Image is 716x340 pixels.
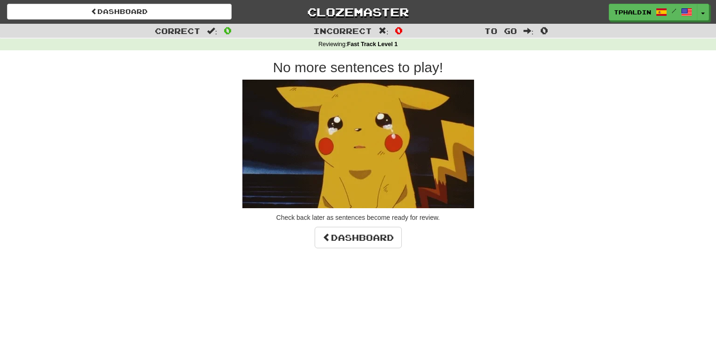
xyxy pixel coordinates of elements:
span: : [523,27,534,35]
span: To go [484,26,517,35]
span: : [207,27,217,35]
span: 0 [224,25,232,36]
span: Incorrect [313,26,372,35]
strong: Fast Track Level 1 [347,41,398,48]
a: Clozemaster [246,4,470,20]
a: Dashboard [7,4,232,20]
p: Check back later as sentences become ready for review. [92,213,624,222]
h2: No more sentences to play! [92,60,624,75]
span: 0 [540,25,548,36]
span: / [672,7,676,14]
span: 0 [395,25,403,36]
span: TPhaldin [614,8,651,16]
a: TPhaldin / [609,4,697,20]
span: Correct [155,26,200,35]
span: : [379,27,389,35]
img: sad-pikachu.gif [242,80,474,208]
a: Dashboard [315,227,402,248]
